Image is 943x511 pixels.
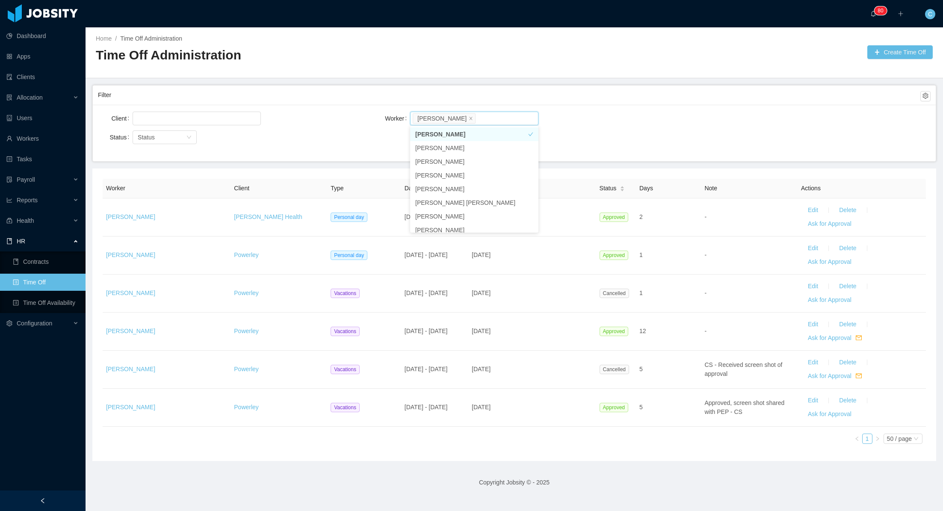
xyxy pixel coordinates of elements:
span: Approved [600,327,628,336]
a: icon: profileTime Off [13,274,79,291]
span: Allocation [17,94,43,101]
i: icon: bell [870,11,876,17]
span: - [704,328,707,334]
i: icon: check [528,132,533,137]
span: [DATE] [472,328,491,334]
span: Status [600,184,617,193]
a: [PERSON_NAME] [106,328,155,334]
button: Delete [832,204,863,217]
span: Configuration [17,320,52,327]
li: [PERSON_NAME] [410,141,538,155]
i: icon: setting [6,320,12,326]
span: [DATE] - [DATE] [405,213,448,220]
a: Powerley [234,366,259,372]
button: Edit [801,394,825,408]
a: Home [96,35,112,42]
div: [PERSON_NAME] [417,114,467,123]
button: Edit [801,242,825,255]
i: icon: down [186,135,192,141]
a: Powerley [234,404,259,411]
span: 1 [639,251,643,258]
span: [DATE] [472,289,491,296]
li: [PERSON_NAME] [410,182,538,196]
span: Cancelled [600,289,629,298]
li: [PERSON_NAME] [410,168,538,182]
button: Ask for Approvalmail [801,369,869,383]
li: [PERSON_NAME] [410,210,538,223]
footer: Copyright Jobsity © - 2025 [86,468,943,497]
a: [PERSON_NAME] [106,251,155,258]
div: Filter [98,87,920,103]
h2: Time Off Administration [96,47,514,64]
span: Status [138,134,155,141]
span: - [704,289,707,296]
i: icon: file-protect [6,177,12,183]
button: Ask for Approval [801,255,858,269]
button: Delete [832,242,863,255]
span: Note [704,185,717,192]
button: Ask for Approval [801,217,858,231]
button: Ask for Approval [801,408,858,421]
span: Date [405,184,417,193]
li: Juan Ozuna [413,113,476,124]
li: [PERSON_NAME] [410,155,538,168]
i: icon: check [528,200,533,205]
i: icon: caret-up [620,185,625,187]
i: icon: check [528,186,533,192]
span: Vacations [331,289,360,298]
span: Vacations [331,403,360,412]
span: [DATE] [472,366,491,372]
li: [PERSON_NAME] [410,127,538,141]
button: Edit [801,356,825,369]
button: Delete [832,394,863,408]
span: Worker [106,185,125,192]
a: [PERSON_NAME] [106,404,155,411]
span: [DATE] [472,404,491,411]
i: icon: check [528,159,533,164]
span: Health [17,217,34,224]
i: icon: solution [6,95,12,100]
i: icon: right [875,436,880,441]
span: [DATE] [472,251,491,258]
span: [DATE] - [DATE] [405,251,448,258]
label: Status [110,134,133,141]
i: icon: plus [898,11,904,17]
li: 1 [862,434,872,444]
span: [DATE] - [DATE] [405,289,448,296]
li: Previous Page [852,434,862,444]
span: [DATE] - [DATE] [405,366,448,372]
p: 8 [878,6,881,15]
i: icon: check [528,173,533,178]
span: Approved [600,403,628,412]
a: Powerley [234,251,259,258]
label: Worker [385,115,410,122]
span: / [115,35,117,42]
span: 5 [639,404,643,411]
i: icon: check [528,145,533,151]
a: [PERSON_NAME] [106,213,155,220]
i: icon: close [469,116,473,121]
div: Sort [620,185,625,191]
a: icon: pie-chartDashboard [6,27,79,44]
span: 5 [639,366,643,372]
span: - [704,251,707,258]
span: Client [234,185,249,192]
span: [DATE] - [DATE] [405,328,448,334]
a: Time Off Administration [120,35,182,42]
span: Type [331,185,343,192]
a: icon: robotUsers [6,109,79,127]
li: [PERSON_NAME] [PERSON_NAME] [410,196,538,210]
span: Personal day [331,213,367,222]
button: Edit [801,280,825,293]
li: Next Page [872,434,883,444]
input: Worker [477,113,482,124]
span: Actions [801,185,821,192]
button: Delete [832,356,863,369]
a: icon: appstoreApps [6,48,79,65]
span: Approved, screen shot shared with PEP - CS [704,399,784,415]
input: Client [135,113,140,124]
i: icon: book [6,238,12,244]
span: C [928,9,932,19]
li: [PERSON_NAME] [410,223,538,237]
button: icon: plusCreate Time Off [867,45,933,59]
